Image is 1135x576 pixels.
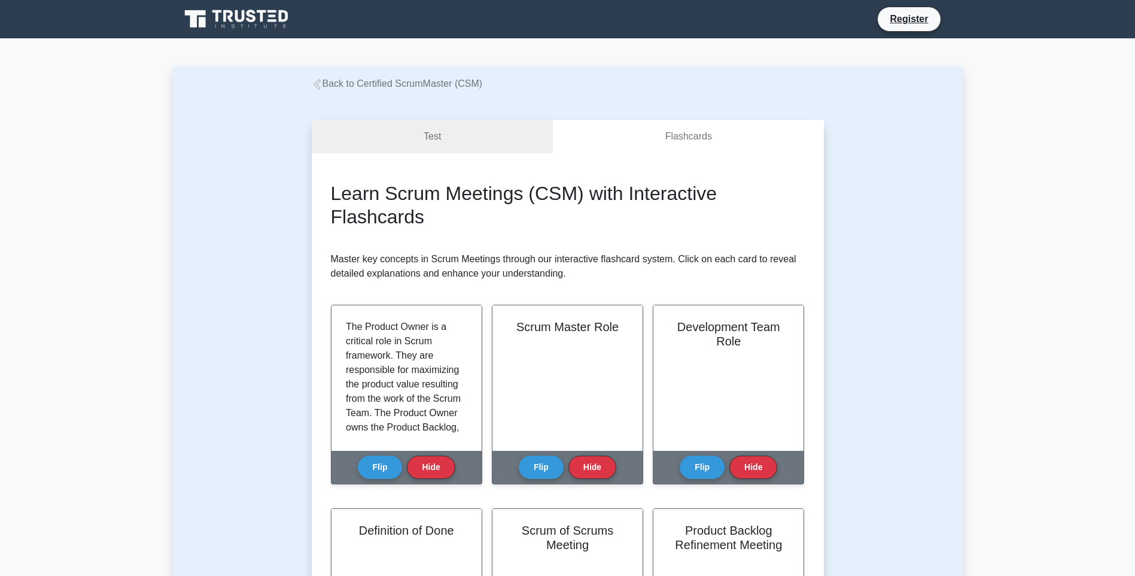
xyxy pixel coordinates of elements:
button: Flip [680,456,725,479]
p: Master key concepts in Scrum Meetings through our interactive flashcard system. Click on each car... [331,252,805,281]
a: Test [312,120,553,154]
h2: Development Team Role [668,320,789,348]
button: Flip [358,456,403,479]
a: Flashcards [553,120,823,154]
button: Hide [568,456,616,479]
h2: Product Backlog Refinement Meeting [668,523,789,552]
button: Flip [519,456,564,479]
a: Register [883,11,935,26]
h2: Scrum of Scrums Meeting [507,523,628,552]
h2: Learn Scrum Meetings (CSM) with Interactive Flashcards [331,182,805,228]
button: Hide [407,456,455,479]
button: Hide [729,456,777,479]
h2: Scrum Master Role [507,320,628,334]
h2: Definition of Done [346,523,467,538]
a: Back to Certified ScrumMaster (CSM) [312,78,483,89]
